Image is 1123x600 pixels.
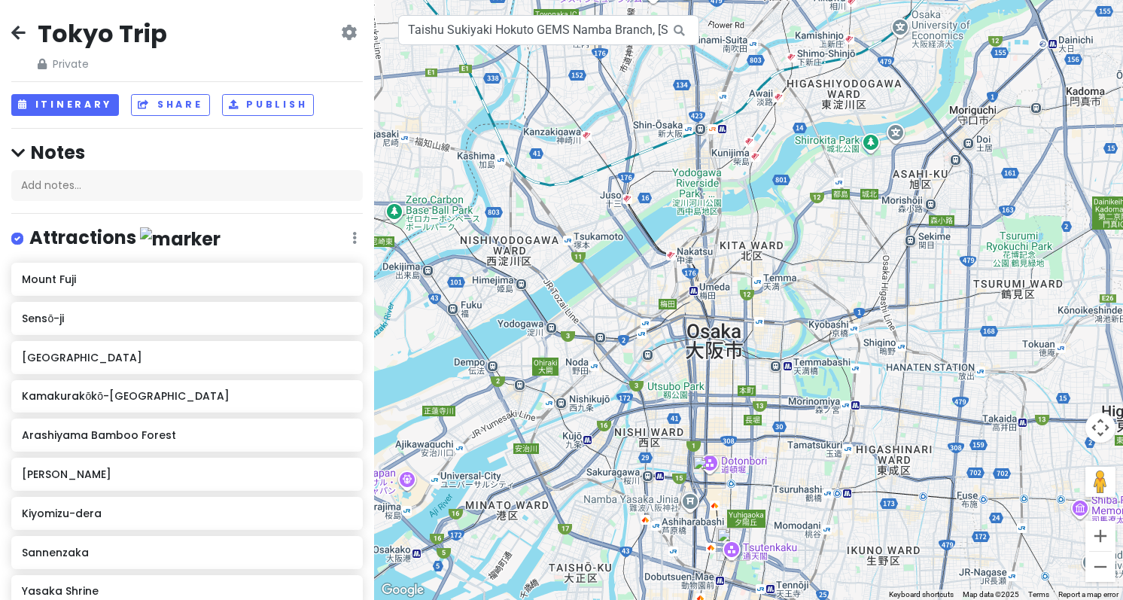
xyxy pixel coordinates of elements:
button: Zoom in [1085,521,1115,551]
a: Terms (opens in new tab) [1028,590,1049,598]
button: Map camera controls [1085,413,1115,443]
h2: Tokyo Trip [38,18,167,50]
button: Itinerary [11,94,119,116]
img: Google [378,580,428,600]
h6: Arashiyama Bamboo Forest [22,428,352,442]
button: Publish [222,94,315,116]
h4: Notes [11,141,363,164]
h6: Yasaka Shrine [22,584,352,598]
h6: Kamakurakōkō-[GEOGRAPHIC_DATA] [22,389,352,403]
button: Zoom out [1085,552,1115,582]
h6: Kiyomizu-dera [22,507,352,520]
button: Share [131,94,209,116]
a: Report a map error [1058,590,1118,598]
h6: Sensō-ji [22,312,352,325]
span: Map data ©2025 [963,590,1019,598]
h6: Sannenzaka [22,546,352,559]
h6: [PERSON_NAME] [22,468,352,481]
input: Search a place [398,15,699,45]
img: marker [140,227,221,251]
h6: [GEOGRAPHIC_DATA] [22,351,352,364]
a: Open this area in Google Maps (opens a new window) [378,580,428,600]
button: Drag Pegman onto the map to open Street View [1085,467,1115,497]
div: Add notes... [11,170,363,202]
button: Keyboard shortcuts [889,589,954,600]
div: Taishu Sukiyaki Hokuto GEMS Namba Branch [692,455,726,489]
h6: Mount Fuji [22,273,352,286]
div: Tsutenkaku [717,528,750,561]
h4: Attractions [29,226,221,251]
span: Private [38,56,167,72]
